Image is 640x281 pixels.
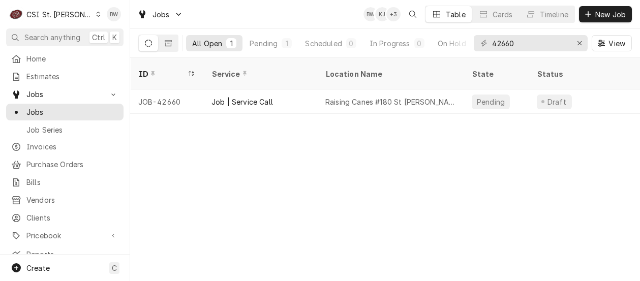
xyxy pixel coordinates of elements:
[472,69,521,79] div: State
[26,107,118,117] span: Jobs
[375,7,389,21] div: KJ
[540,9,568,20] div: Timeline
[325,97,455,107] div: Raising Canes #180 St [PERSON_NAME]
[26,71,118,82] span: Estimates
[386,7,401,21] div: + 3
[26,141,118,152] span: Invoices
[6,209,124,226] a: Clients
[6,138,124,155] a: Invoices
[593,9,628,20] span: New Job
[546,97,568,107] div: Draft
[26,124,118,135] span: Job Series
[9,7,23,21] div: C
[6,121,124,138] a: Job Series
[6,104,124,120] a: Jobs
[211,69,307,79] div: Service
[92,32,105,43] span: Ctrl
[112,263,117,273] span: C
[284,38,290,49] div: 1
[250,38,278,49] div: Pending
[138,69,185,79] div: ID
[9,7,23,21] div: CSI St. Louis's Avatar
[26,89,103,100] span: Jobs
[6,86,124,103] a: Go to Jobs
[305,38,342,49] div: Scheduled
[375,7,389,21] div: Ken Jiricek's Avatar
[107,7,121,21] div: Brad Wicks's Avatar
[492,35,568,51] input: Keyword search
[153,9,170,20] span: Jobs
[133,6,187,23] a: Go to Jobs
[26,195,118,205] span: Vendors
[363,7,378,21] div: BW
[26,249,118,260] span: Reports
[107,7,121,21] div: BW
[6,68,124,85] a: Estimates
[6,156,124,173] a: Purchase Orders
[24,32,80,43] span: Search anything
[112,32,117,43] span: K
[6,192,124,208] a: Vendors
[26,159,118,170] span: Purchase Orders
[26,9,93,20] div: CSI St. [PERSON_NAME]
[348,38,354,49] div: 0
[26,264,50,272] span: Create
[26,230,103,241] span: Pricebook
[405,6,421,22] button: Open search
[6,50,124,67] a: Home
[438,38,466,49] div: On Hold
[325,69,453,79] div: Location Name
[6,227,124,244] a: Go to Pricebook
[228,38,234,49] div: 1
[26,53,118,64] span: Home
[571,35,588,51] button: Erase input
[211,97,273,107] div: Job | Service Call
[363,7,378,21] div: Brad Wicks's Avatar
[6,28,124,46] button: Search anythingCtrlK
[192,38,222,49] div: All Open
[606,38,627,49] span: View
[592,35,632,51] button: View
[26,177,118,188] span: Bills
[476,97,506,107] div: Pending
[579,6,632,22] button: New Job
[26,212,118,223] span: Clients
[130,89,203,114] div: JOB-42660
[446,9,466,20] div: Table
[370,38,410,49] div: In Progress
[6,174,124,191] a: Bills
[493,9,513,20] div: Cards
[416,38,422,49] div: 0
[6,246,124,263] a: Reports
